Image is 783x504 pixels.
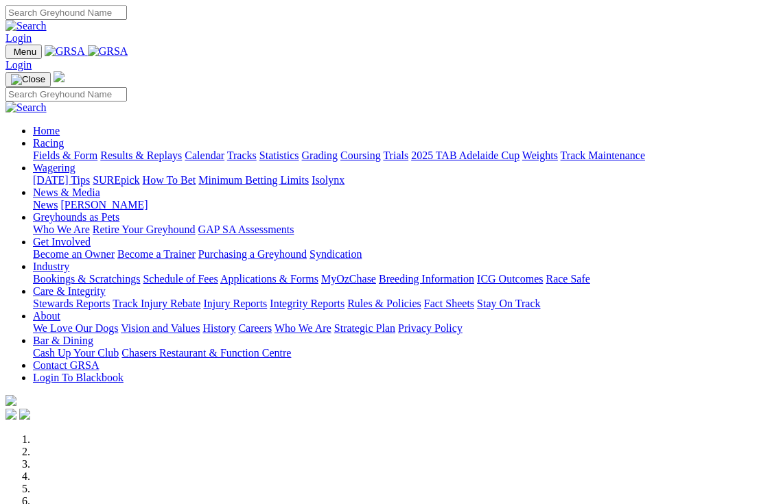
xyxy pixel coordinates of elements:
a: Greyhounds as Pets [33,211,119,223]
a: Bookings & Scratchings [33,273,140,285]
a: Strategic Plan [334,322,395,334]
a: Bar & Dining [33,335,93,346]
a: Vision and Values [121,322,200,334]
a: Care & Integrity [33,285,106,297]
img: Search [5,20,47,32]
a: Integrity Reports [270,298,344,309]
a: Careers [238,322,272,334]
a: 2025 TAB Adelaide Cup [411,149,519,161]
a: Login To Blackbook [33,372,124,383]
a: ICG Outcomes [477,273,543,285]
a: Isolynx [312,174,344,186]
div: Care & Integrity [33,298,778,310]
div: Get Involved [33,248,778,261]
a: Minimum Betting Limits [198,174,309,186]
a: Contact GRSA [33,359,99,371]
a: Get Involved [33,236,91,248]
a: We Love Our Dogs [33,322,118,334]
a: Privacy Policy [398,322,463,334]
a: Fields & Form [33,149,97,161]
div: Industry [33,273,778,285]
a: Calendar [185,149,224,161]
a: Weights [522,149,558,161]
img: facebook.svg [5,409,16,420]
a: Trials [383,149,408,161]
a: Race Safe [546,273,589,285]
a: Become a Trainer [117,248,196,260]
input: Search [5,87,127,101]
a: Breeding Information [379,273,474,285]
div: Racing [33,149,778,162]
button: Toggle navigation [5,45,42,59]
a: MyOzChase [321,273,376,285]
img: Close [11,74,45,85]
a: Who We Are [33,224,90,235]
a: SUREpick [93,174,139,186]
a: About [33,310,60,322]
a: GAP SA Assessments [198,224,294,235]
a: Login [5,59,32,71]
div: Wagering [33,174,778,187]
img: twitter.svg [19,409,30,420]
a: Fact Sheets [424,298,474,309]
a: Grading [302,149,338,161]
span: Menu [14,47,36,57]
div: Bar & Dining [33,347,778,359]
a: Purchasing a Greyhound [198,248,307,260]
a: Statistics [259,149,299,161]
a: Tracks [227,149,257,161]
img: Search [5,101,47,114]
a: Results & Replays [100,149,182,161]
a: Rules & Policies [347,298,421,309]
a: Industry [33,261,69,272]
a: Stewards Reports [33,298,110,309]
div: About [33,322,778,335]
img: GRSA [45,45,85,58]
button: Toggle navigation [5,72,51,87]
input: Search [5,5,127,20]
a: [PERSON_NAME] [60,199,148,211]
a: Login [5,32,32,44]
img: logo-grsa-white.png [54,71,65,82]
a: Injury Reports [203,298,267,309]
a: Retire Your Greyhound [93,224,196,235]
a: History [202,322,235,334]
a: Schedule of Fees [143,273,218,285]
a: Cash Up Your Club [33,347,119,359]
img: GRSA [88,45,128,58]
a: Syndication [309,248,362,260]
a: Track Maintenance [561,149,645,161]
a: Track Injury Rebate [113,298,200,309]
a: Stay On Track [477,298,540,309]
img: logo-grsa-white.png [5,395,16,406]
a: Racing [33,137,64,149]
a: Become an Owner [33,248,115,260]
a: Coursing [340,149,381,161]
a: News & Media [33,187,100,198]
a: Wagering [33,162,75,173]
a: Who We Are [274,322,331,334]
a: News [33,199,58,211]
div: Greyhounds as Pets [33,224,778,236]
div: News & Media [33,199,778,211]
a: Applications & Forms [220,273,318,285]
a: How To Bet [143,174,196,186]
a: Chasers Restaurant & Function Centre [121,347,291,359]
a: [DATE] Tips [33,174,90,186]
a: Home [33,125,60,136]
